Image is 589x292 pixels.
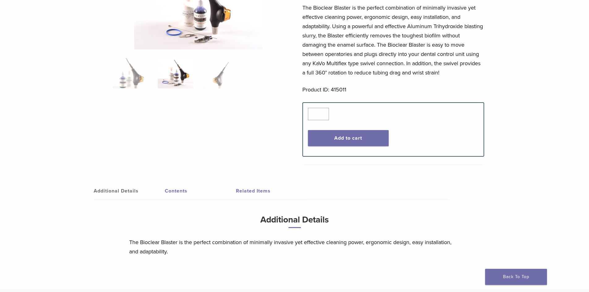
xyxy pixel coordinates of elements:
[302,85,484,94] p: Product ID: 415011
[485,269,547,285] a: Back To Top
[165,182,236,200] a: Contents
[94,182,165,200] a: Additional Details
[302,3,484,77] p: The Bioclear Blaster is the perfect combination of minimally invasive yet effective cleaning powe...
[158,57,193,88] img: Blaster Kit - Image 2
[129,238,460,256] p: The Bioclear Blaster is the perfect combination of minimally invasive yet effective cleaning powe...
[203,57,238,88] img: Blaster Kit - Image 3
[129,212,460,233] h3: Additional Details
[113,57,148,88] img: Bioclear-Blaster-Kit-Simplified-1-e1548850725122-324x324.jpg
[236,182,307,200] a: Related Items
[308,130,389,146] button: Add to cart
